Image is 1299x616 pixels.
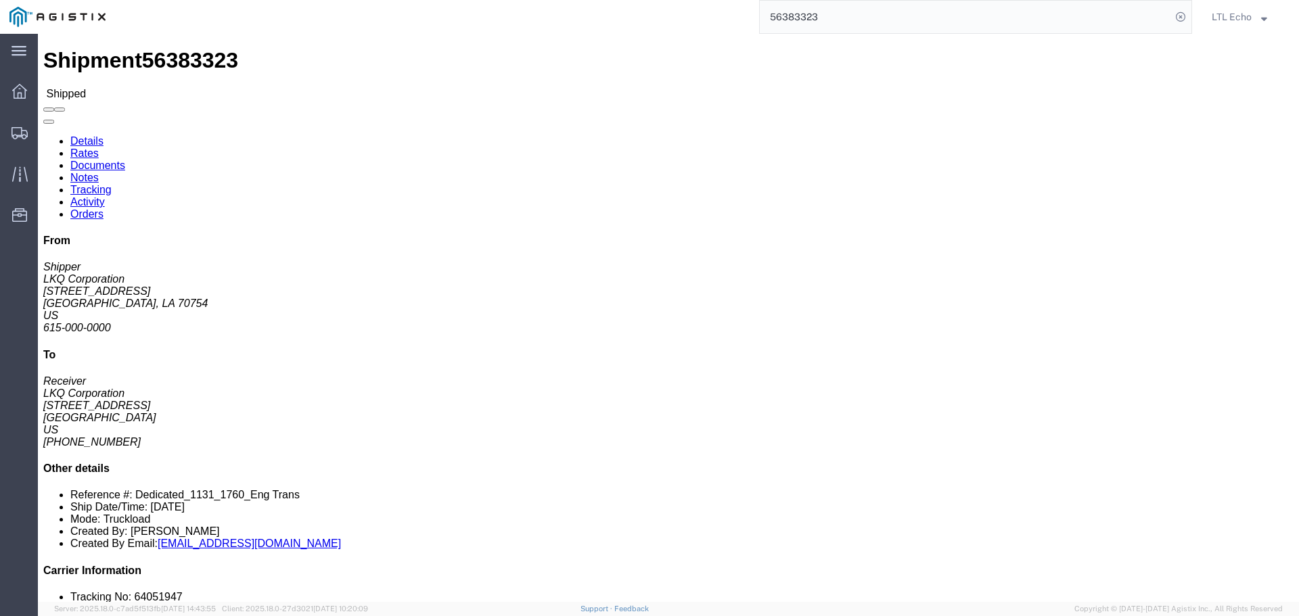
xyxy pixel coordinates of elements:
[1074,603,1283,615] span: Copyright © [DATE]-[DATE] Agistix Inc., All Rights Reserved
[1212,9,1252,24] span: LTL Echo
[614,605,649,613] a: Feedback
[222,605,368,613] span: Client: 2025.18.0-27d3021
[1211,9,1280,25] button: LTL Echo
[313,605,368,613] span: [DATE] 10:20:09
[161,605,216,613] span: [DATE] 14:43:55
[9,7,106,27] img: logo
[760,1,1171,33] input: Search for shipment number, reference number
[580,605,614,613] a: Support
[54,605,216,613] span: Server: 2025.18.0-c7ad5f513fb
[38,34,1299,602] iframe: FS Legacy Container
